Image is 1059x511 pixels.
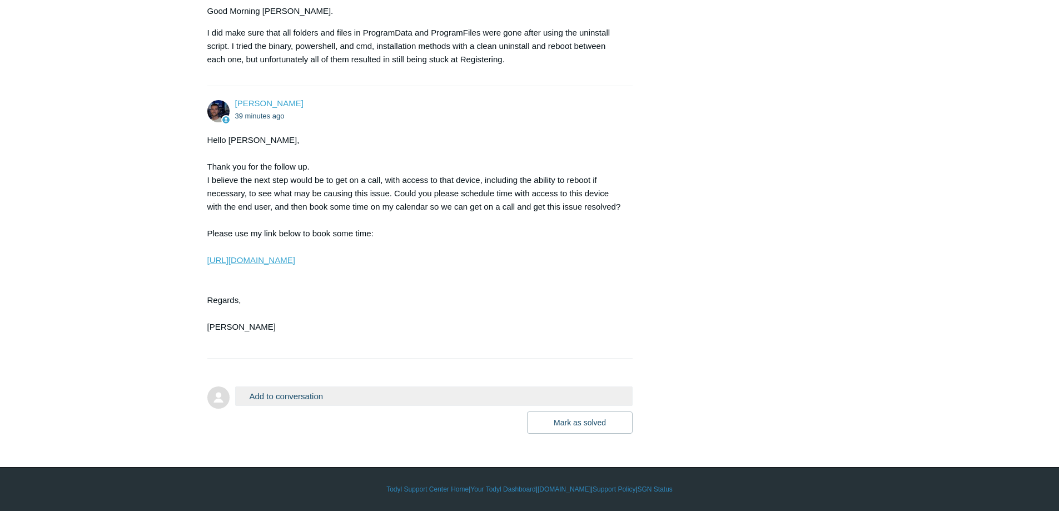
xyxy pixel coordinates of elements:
[386,484,469,494] a: Todyl Support Center Home
[235,98,304,108] a: [PERSON_NAME]
[470,484,535,494] a: Your Todyl Dashboard
[207,484,852,494] div: | | | |
[207,4,622,18] p: Good Morning [PERSON_NAME].
[593,484,635,494] a: Support Policy
[527,411,633,434] button: Mark as solved
[235,386,633,406] button: Add to conversation
[638,484,673,494] a: SGN Status
[235,112,285,120] time: 08/11/2025, 14:47
[207,133,622,347] div: Hello [PERSON_NAME], Thank you for the follow up. I believe the next step would be to get on a ca...
[235,98,304,108] span: Connor Davis
[207,26,622,66] p: I did make sure that all folders and files in ProgramData and ProgramFiles were gone after using ...
[207,255,295,265] a: [URL][DOMAIN_NAME]
[538,484,591,494] a: [DOMAIN_NAME]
